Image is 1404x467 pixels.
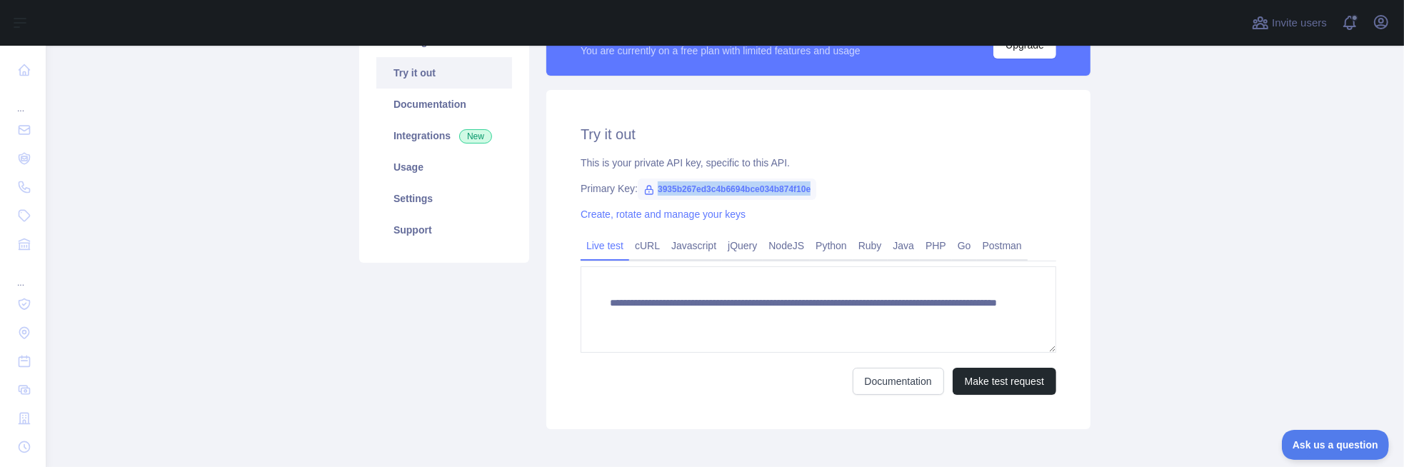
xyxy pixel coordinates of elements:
[459,129,492,144] span: New
[581,234,629,257] a: Live test
[853,234,888,257] a: Ruby
[629,234,666,257] a: cURL
[722,234,763,257] a: jQuery
[977,234,1028,257] a: Postman
[581,181,1056,196] div: Primary Key:
[581,124,1056,144] h2: Try it out
[376,151,512,183] a: Usage
[376,89,512,120] a: Documentation
[638,179,816,200] span: 3935b267ed3c4b6694bce034b874f10e
[853,368,944,395] a: Documentation
[581,209,746,220] a: Create, rotate and manage your keys
[888,234,921,257] a: Java
[1272,15,1327,31] span: Invite users
[581,44,861,58] div: You are currently on a free plan with limited features and usage
[376,183,512,214] a: Settings
[1249,11,1330,34] button: Invite users
[11,260,34,288] div: ...
[920,234,952,257] a: PHP
[666,234,722,257] a: Javascript
[1282,430,1390,460] iframe: Toggle Customer Support
[581,156,1056,170] div: This is your private API key, specific to this API.
[376,120,512,151] a: Integrations New
[763,234,810,257] a: NodeJS
[376,214,512,246] a: Support
[952,234,977,257] a: Go
[376,57,512,89] a: Try it out
[11,86,34,114] div: ...
[953,368,1056,395] button: Make test request
[810,234,853,257] a: Python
